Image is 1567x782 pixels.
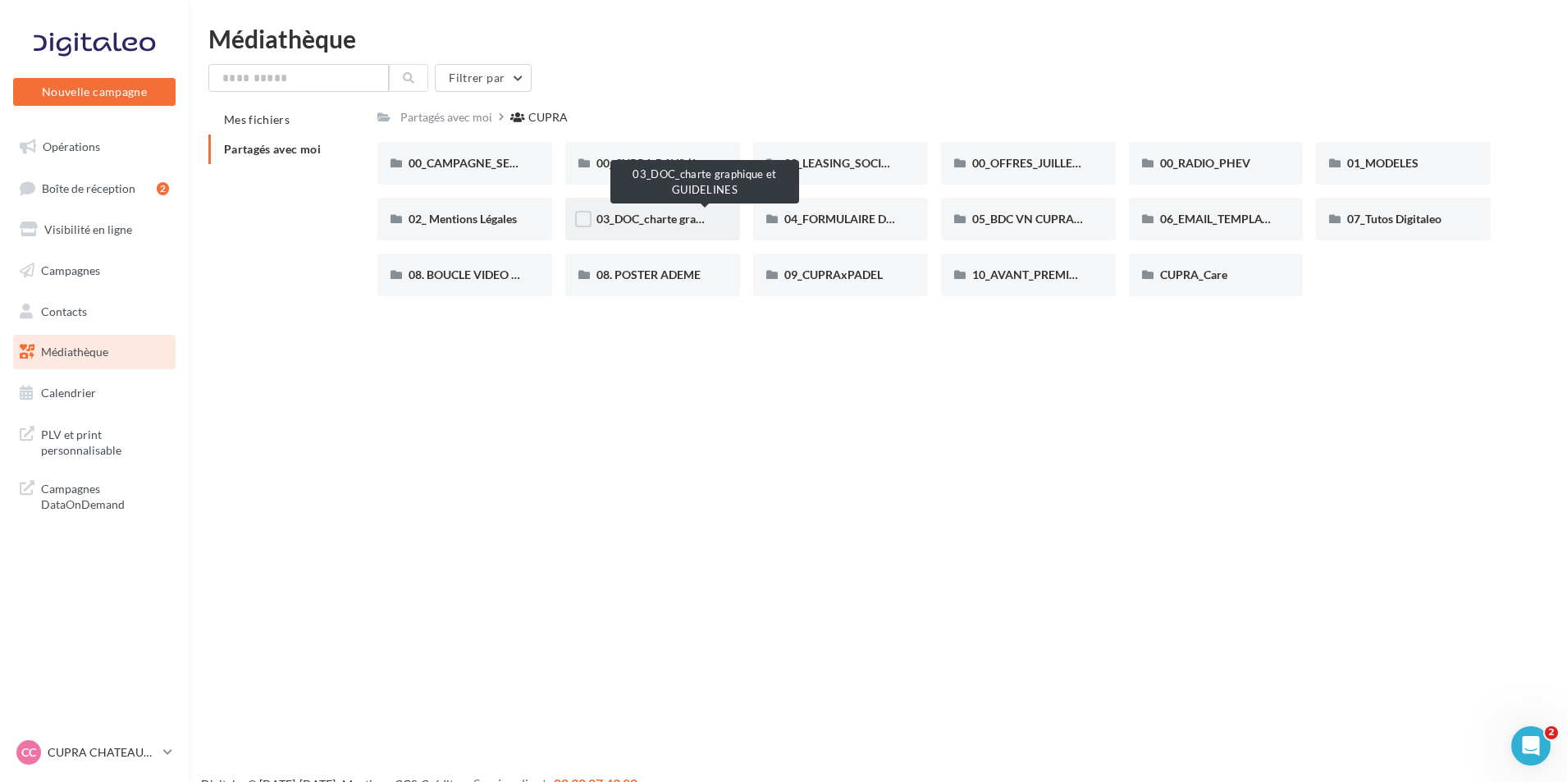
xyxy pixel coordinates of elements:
[409,212,517,226] span: 02_ Mentions Légales
[596,212,811,226] span: 03_DOC_charte graphique et GUIDELINES
[1347,156,1419,170] span: 01_MODELES
[1545,726,1558,739] span: 2
[10,471,179,519] a: Campagnes DataOnDemand
[784,212,1028,226] span: 04_FORMULAIRE DES DEMANDES CRÉATIVES
[10,254,179,288] a: Campagnes
[157,182,169,195] div: 2
[224,142,321,156] span: Partagés avec moi
[44,222,132,236] span: Visibilité en ligne
[972,156,1113,170] span: 00_OFFRES_JUILLET AOÛT
[596,156,715,170] span: 00_CUPRA DAYS (JPO)
[43,139,100,153] span: Opérations
[10,171,179,206] a: Boîte de réception2
[10,213,179,247] a: Visibilité en ligne
[972,212,1103,226] span: 05_BDC VN CUPRA 2024
[41,423,169,459] span: PLV et print personnalisable
[1347,212,1441,226] span: 07_Tutos Digitaleo
[1160,268,1227,281] span: CUPRA_Care
[409,268,625,281] span: 08. BOUCLE VIDEO ECRAN SHOWROOM
[13,78,176,106] button: Nouvelle campagne
[41,304,87,318] span: Contacts
[21,744,36,761] span: CC
[1160,156,1250,170] span: 00_RADIO_PHEV
[42,181,135,194] span: Boîte de réception
[10,295,179,329] a: Contacts
[224,112,290,126] span: Mes fichiers
[400,109,492,126] div: Partagés avec moi
[208,26,1547,51] div: Médiathèque
[610,160,799,204] div: 03_DOC_charte graphique et GUIDELINES
[48,744,157,761] p: CUPRA CHATEAUROUX
[41,263,100,277] span: Campagnes
[528,109,568,126] div: CUPRA
[41,386,96,400] span: Calendrier
[10,335,179,369] a: Médiathèque
[784,156,967,170] span: 00_LEASING_SOCIAL_ÉLECTRIQUE
[409,156,562,170] span: 00_CAMPAGNE_SEPTEMBRE
[1511,726,1551,766] iframe: Intercom live chat
[10,376,179,410] a: Calendrier
[784,268,883,281] span: 09_CUPRAxPADEL
[10,417,179,465] a: PLV et print personnalisable
[41,478,169,513] span: Campagnes DataOnDemand
[13,737,176,768] a: CC CUPRA CHATEAUROUX
[596,268,701,281] span: 08. POSTER ADEME
[972,268,1240,281] span: 10_AVANT_PREMIÈRES_CUPRA (VENTES PRIVEES)
[10,130,179,164] a: Opérations
[41,345,108,359] span: Médiathèque
[1160,212,1350,226] span: 06_EMAIL_TEMPLATE HTML CUPRA
[435,64,532,92] button: Filtrer par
